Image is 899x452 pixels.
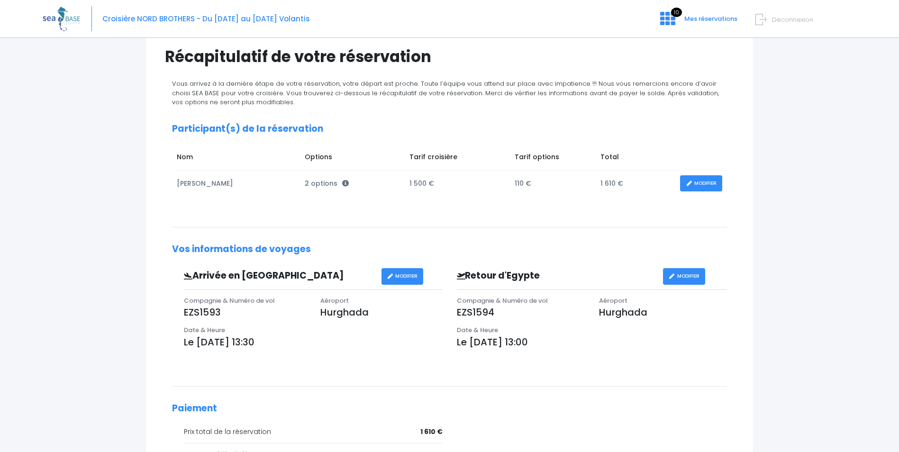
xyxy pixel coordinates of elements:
[184,335,443,349] p: Le [DATE] 13:30
[450,271,663,281] h3: Retour d'Egypte
[184,305,306,319] p: EZS1593
[172,403,727,414] h2: Paiement
[405,171,510,197] td: 1 500 €
[684,14,737,23] span: Mes réservations
[671,8,682,17] span: 10
[457,305,585,319] p: EZS1594
[457,325,498,334] span: Date & Heure
[172,244,727,255] h2: Vos informations de voyages
[300,147,405,170] td: Options
[680,175,722,192] a: MODIFIER
[405,147,510,170] td: Tarif croisière
[420,427,443,437] span: 1 610 €
[599,305,727,319] p: Hurghada
[599,296,627,305] span: Aéroport
[172,79,719,107] span: Vous arrivez à la dernière étape de votre réservation, votre départ est proche. Toute l’équipe vo...
[184,325,225,334] span: Date & Heure
[184,296,275,305] span: Compagnie & Numéro de vol
[510,171,596,197] td: 110 €
[172,124,727,135] h2: Participant(s) de la réservation
[772,15,813,24] span: Déconnexion
[320,296,349,305] span: Aéroport
[102,14,310,24] span: Croisière NORD BROTHERS - Du [DATE] au [DATE] Volantis
[177,271,381,281] h3: Arrivée en [GEOGRAPHIC_DATA]
[596,171,675,197] td: 1 610 €
[165,47,734,66] h1: Récapitulatif de votre réservation
[184,427,443,437] div: Prix total de la réservation
[320,305,443,319] p: Hurghada
[381,268,424,285] a: MODIFIER
[596,147,675,170] td: Total
[510,147,596,170] td: Tarif options
[305,179,349,188] span: 2 options
[172,147,300,170] td: Nom
[457,335,727,349] p: Le [DATE] 13:00
[663,268,705,285] a: MODIFIER
[653,18,743,27] a: 10 Mes réservations
[172,171,300,197] td: [PERSON_NAME]
[457,296,548,305] span: Compagnie & Numéro de vol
